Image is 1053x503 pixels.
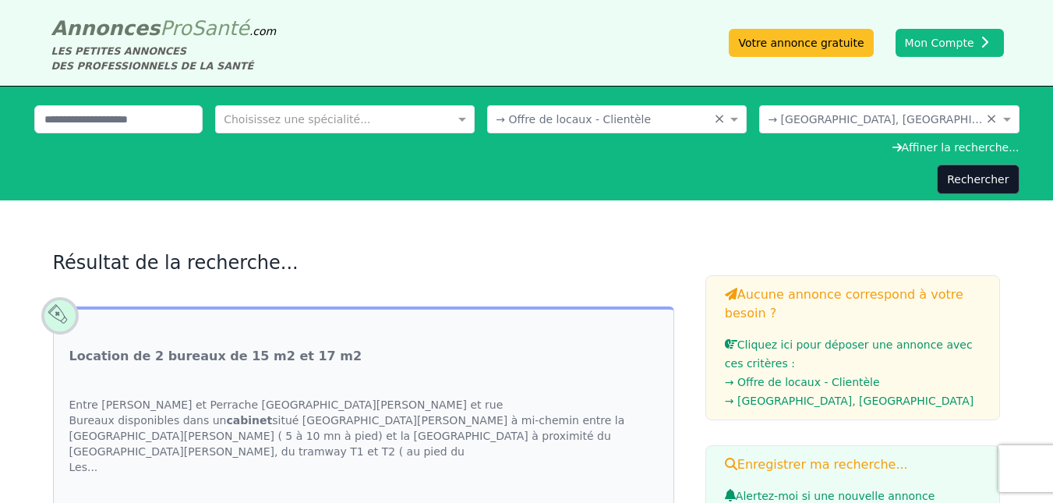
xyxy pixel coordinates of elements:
[51,16,277,40] a: AnnoncesProSanté.com
[725,373,981,391] li: → Offre de locaux - Clientèle
[54,381,673,491] div: Entre [PERSON_NAME] et Perrache [GEOGRAPHIC_DATA][PERSON_NAME] et rue Bureaux disponibles dans un...
[729,29,873,57] a: Votre annonce gratuite
[713,112,726,127] span: Clear all
[160,16,192,40] span: Pro
[937,165,1019,194] button: Rechercher
[986,112,999,127] span: Clear all
[69,347,362,366] a: Location de 2 bureaux de 15 m2 et 17 m2
[249,25,276,37] span: .com
[51,16,161,40] span: Annonces
[725,338,981,410] a: Cliquez ici pour déposer une annonce avec ces critères :→ Offre de locaux - Clientèle→ [GEOGRAPHI...
[34,140,1019,155] div: Affiner la recherche...
[725,285,981,323] h3: Aucune annonce correspond à votre besoin ?
[725,455,981,474] h3: Enregistrer ma recherche...
[192,16,249,40] span: Santé
[896,29,1004,57] button: Mon Compte
[226,414,272,427] strong: cabinet
[725,391,981,410] li: → [GEOGRAPHIC_DATA], [GEOGRAPHIC_DATA]
[51,44,277,73] div: LES PETITES ANNONCES DES PROFESSIONNELS DE LA SANTÉ
[53,250,674,275] h2: Résultat de la recherche...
